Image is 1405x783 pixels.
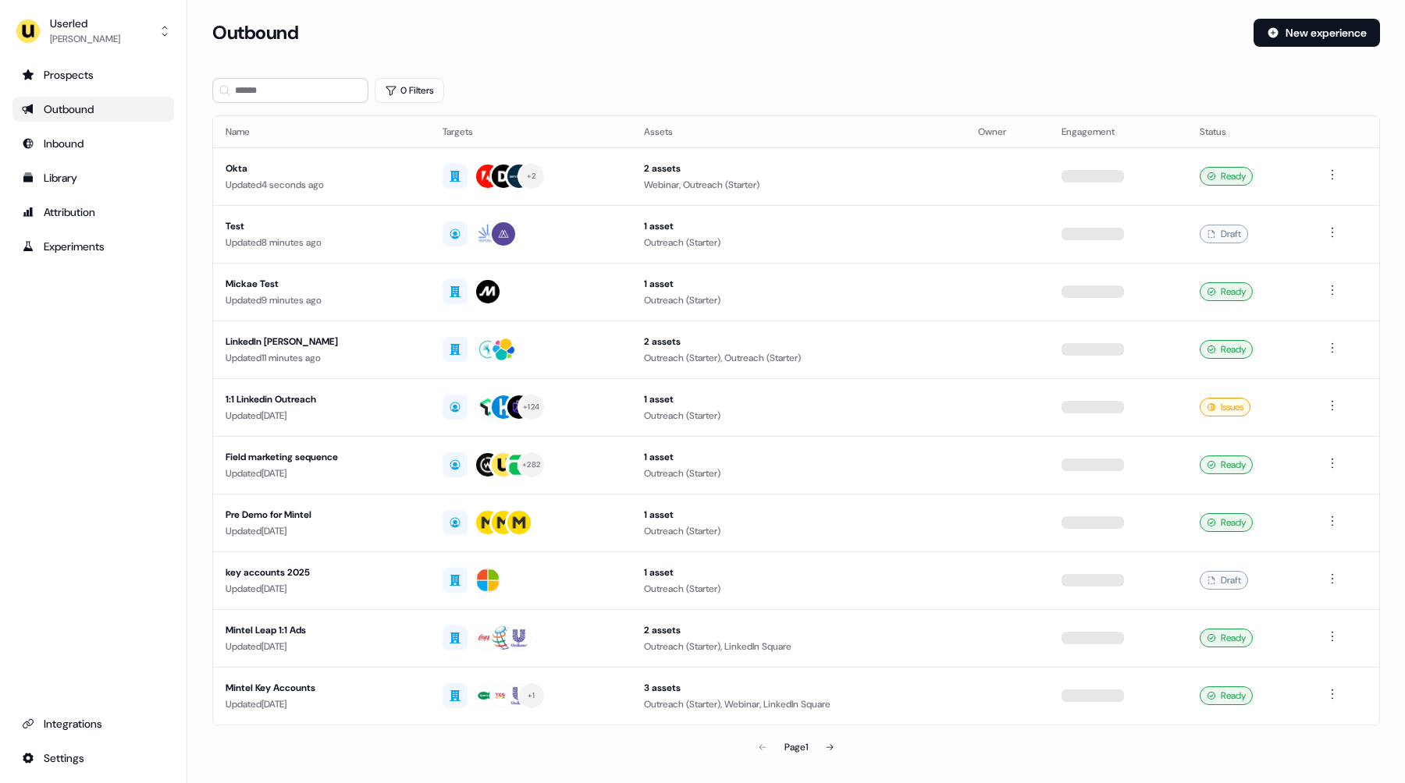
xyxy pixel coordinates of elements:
div: Outreach (Starter) [644,292,953,308]
div: Outreach (Starter), Outreach (Starter) [644,350,953,366]
div: Webinar, Outreach (Starter) [644,177,953,193]
div: 3 assets [644,680,953,696]
div: Outreach (Starter) [644,235,953,250]
div: Ready [1200,686,1253,705]
div: 1 asset [644,218,953,234]
div: Ready [1200,167,1253,186]
div: Mintel Key Accounts [226,680,418,696]
div: Updated [DATE] [226,696,418,712]
div: 1 asset [644,507,953,523]
th: Name [213,116,430,147]
div: Outreach (Starter), LinkedIn Square [644,639,953,654]
div: LinkedIn [PERSON_NAME] [226,334,418,349]
div: Ready [1200,513,1253,532]
div: 2 assets [644,161,953,176]
a: Go to prospects [12,62,174,87]
div: Pre Demo for Mintel [226,507,418,523]
div: Updated [DATE] [226,581,418,597]
a: Go to integrations [12,711,174,736]
div: Experiments [22,239,165,254]
div: [PERSON_NAME] [50,31,120,47]
div: Updated 9 minutes ago [226,292,418,308]
div: Outbound [22,101,165,117]
th: Assets [631,116,966,147]
button: 0 Filters [375,78,444,103]
div: Outreach (Starter) [644,408,953,423]
div: Updated 11 minutes ago [226,350,418,366]
a: Go to attribution [12,200,174,225]
button: Userled[PERSON_NAME] [12,12,174,50]
button: New experience [1254,19,1380,47]
div: Updated 8 minutes ago [226,235,418,250]
h3: Outbound [212,21,298,44]
div: Updated [DATE] [226,466,418,481]
div: 1 asset [644,565,953,580]
div: + 2 [527,169,536,183]
div: Userled [50,16,120,31]
div: 2 assets [644,622,953,638]
div: 1 asset [644,276,953,292]
div: Ready [1200,455,1253,474]
div: Ready [1200,282,1253,301]
div: Settings [22,750,165,766]
div: Issues [1200,398,1250,416]
div: Mintel Leap 1:1 Ads [226,622,418,638]
div: Ready [1200,629,1253,647]
div: 2 assets [644,334,953,349]
div: Draft [1200,571,1248,590]
div: Attribution [22,204,165,220]
div: Page 1 [784,739,808,755]
div: key accounts 2025 [226,565,418,580]
div: + 1 [528,689,535,703]
div: Outreach (Starter), Webinar, LinkedIn Square [644,696,953,712]
div: Outreach (Starter) [644,466,953,481]
a: Go to experiments [12,234,174,259]
div: Updated [DATE] [226,639,418,654]
div: Ready [1200,340,1253,359]
div: Updated [DATE] [226,408,418,423]
div: Test [226,218,418,234]
div: Okta [226,161,418,176]
th: Engagement [1049,116,1187,147]
a: Go to Inbound [12,131,174,156]
div: + 124 [523,400,539,414]
div: Outreach (Starter) [644,581,953,597]
a: Go to integrations [12,746,174,771]
th: Targets [430,116,632,147]
div: 1 asset [644,391,953,407]
a: Go to templates [12,165,174,190]
div: Updated 4 seconds ago [226,177,418,193]
div: 1:1 Linkedin Outreach [226,391,418,407]
a: Go to outbound experience [12,97,174,122]
div: Field marketing sequence [226,449,418,465]
div: Draft [1200,225,1248,243]
div: Inbound [22,136,165,151]
th: Owner [966,116,1049,147]
div: + 282 [522,458,540,472]
div: Library [22,170,165,186]
div: Integrations [22,716,165,732]
div: 1 asset [644,449,953,465]
div: Prospects [22,67,165,83]
div: Updated [DATE] [226,523,418,539]
div: Mickae Test [226,276,418,292]
div: Outreach (Starter) [644,523,953,539]
th: Status [1187,116,1311,147]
